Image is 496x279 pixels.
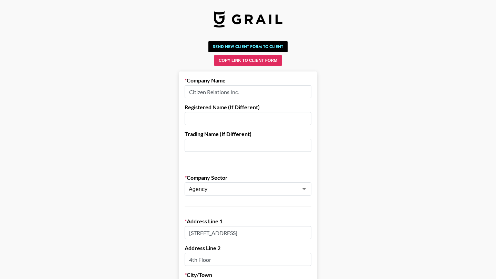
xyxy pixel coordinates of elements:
button: Send New Client Form to Client [208,41,288,52]
label: Company Sector [185,174,311,181]
img: Grail Talent Logo [214,11,282,27]
label: Company Name [185,77,311,84]
label: Address Line 1 [185,218,311,225]
button: Open [299,184,309,194]
label: Registered Name (If Different) [185,104,311,111]
label: Trading Name (If Different) [185,131,311,137]
label: City/Town [185,271,311,278]
label: Address Line 2 [185,245,311,252]
button: Copy Link to Client Form [214,55,282,66]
